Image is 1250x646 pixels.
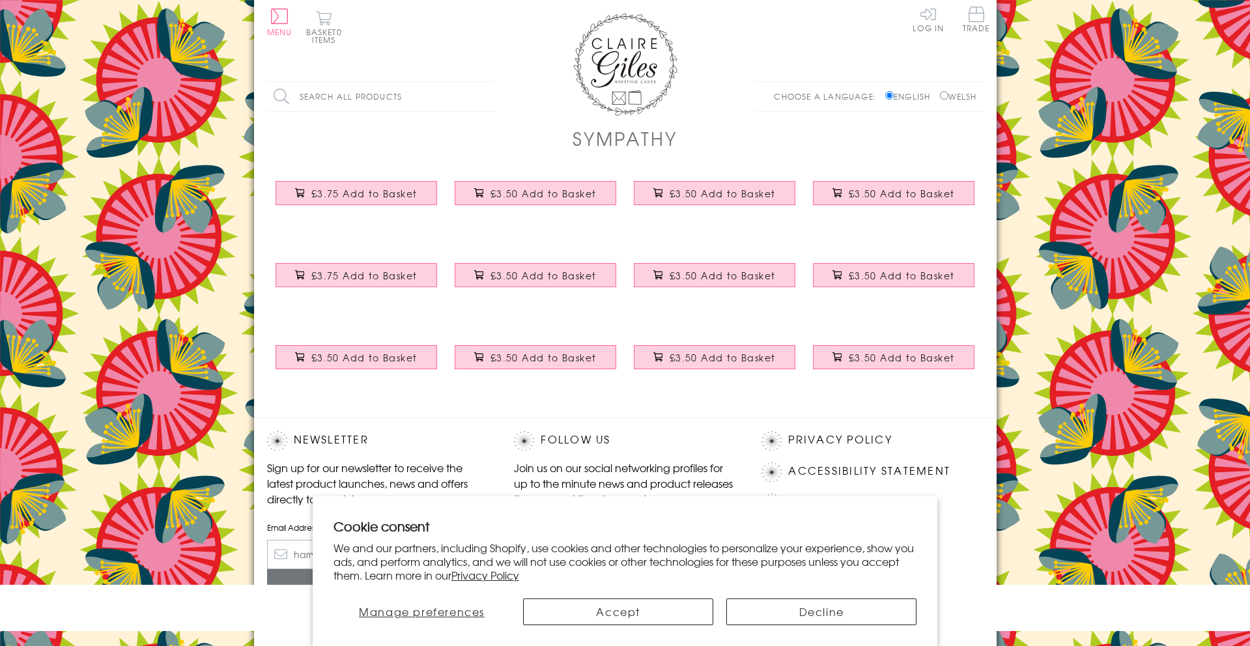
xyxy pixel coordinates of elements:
span: £3.50 Add to Basket [311,351,418,364]
a: Log In [913,7,944,32]
button: £3.50 Add to Basket [634,181,795,205]
p: Choose a language: [774,91,883,102]
input: Search [482,82,495,111]
label: English [885,91,937,102]
img: Claire Giles Greetings Cards [573,13,677,116]
button: £3.50 Add to Basket [455,345,616,369]
input: Search all products [267,82,495,111]
a: Sympathy, Sorry, Thinking of you Card, Flowers, Sympathy £3.50 Add to Basket [625,335,804,391]
span: £3.50 Add to Basket [670,351,776,364]
input: Welsh [940,91,948,100]
input: Subscribe [267,569,489,598]
span: £3.50 Add to Basket [670,187,776,200]
a: Trade [963,7,990,35]
input: harry@hogwarts.edu [267,540,489,569]
a: Sympathy Card, Flowers, Embellished with a colourful tassel £3.75 Add to Basket [267,253,446,309]
span: £3.75 Add to Basket [311,269,418,282]
span: £3.50 Add to Basket [849,269,955,282]
span: £3.75 Add to Basket [311,187,418,200]
button: Manage preferences [334,598,511,625]
p: Sign up for our newsletter to receive the latest product launches, news and offers directly to yo... [267,460,489,507]
span: £3.50 Add to Basket [490,351,597,364]
a: Sympathy, Sorry, Thinking of you Card, Blue Star, Embellished with a padded star £3.50 Add to Basket [446,171,625,227]
a: Blog [788,494,823,511]
span: £3.50 Add to Basket [490,187,597,200]
a: Sympathy Card, Sorry, Thinking of you, Embellished with pompoms £3.75 Add to Basket [267,171,446,227]
button: £3.50 Add to Basket [634,345,795,369]
a: Privacy Policy [788,431,892,449]
a: Sympathy, Sorry, Thinking of you Card, Watercolour, With Sympathy £3.50 Add to Basket [804,171,984,227]
span: Trade [963,7,990,32]
button: Basket0 items [306,10,342,44]
a: Privacy Policy [451,567,519,583]
h2: Follow Us [514,431,735,451]
a: Sympathy Card, Sorry, Thinking of you, Sky & Clouds, Embossed and Foiled text £3.50 Add to Basket [625,253,804,309]
button: £3.75 Add to Basket [276,181,437,205]
span: £3.50 Add to Basket [849,351,955,364]
button: £3.50 Add to Basket [813,345,974,369]
a: Accessibility Statement [788,462,950,480]
span: 0 items [312,26,342,46]
button: Accept [523,598,713,625]
h2: Newsletter [267,431,489,451]
span: £3.50 Add to Basket [670,269,776,282]
label: Welsh [940,91,977,102]
a: Sympathy, Sorry, Thinking of you Card, Flowers, Sorry for the loss of your pet £3.50 Add to Basket [804,335,984,391]
button: £3.50 Add to Basket [813,263,974,287]
input: English [885,91,894,100]
span: Menu [267,26,292,38]
p: Join us on our social networking profiles for up to the minute news and product releases the mome... [514,460,735,507]
button: £3.50 Add to Basket [276,345,437,369]
a: Sympathy, Sorry, Thinking of you Card, Heart, fabric butterfly Embellished £3.50 Add to Basket [446,253,625,309]
a: Sympathy Card, Sorry Thinking of you, White Flowers fabric butterfly Embellished £3.50 Add to Basket [446,335,625,391]
button: Decline [726,598,916,625]
a: Sympathy, Sorry, Thinking of you Card, Flowers, With Love £3.50 Add to Basket [804,253,984,309]
button: £3.50 Add to Basket [634,263,795,287]
button: Menu [267,8,292,36]
button: £3.50 Add to Basket [813,181,974,205]
span: £3.50 Add to Basket [490,269,597,282]
button: £3.50 Add to Basket [455,263,616,287]
a: Sympathy, Sorry, Thinking of you Card, Flowers, Sorry £3.50 Add to Basket [267,335,446,391]
p: We and our partners, including Shopify, use cookies and other technologies to personalize your ex... [334,541,917,582]
a: Sympathy, Sorry, Thinking of you Card, Fern Flowers, Thoughts & Prayers £3.50 Add to Basket [625,171,804,227]
button: £3.50 Add to Basket [455,181,616,205]
h1: Sympathy [573,125,677,152]
h2: Cookie consent [334,517,917,535]
span: £3.50 Add to Basket [849,187,955,200]
label: Email Address [267,522,489,533]
span: Manage preferences [359,604,485,619]
button: £3.75 Add to Basket [276,263,437,287]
